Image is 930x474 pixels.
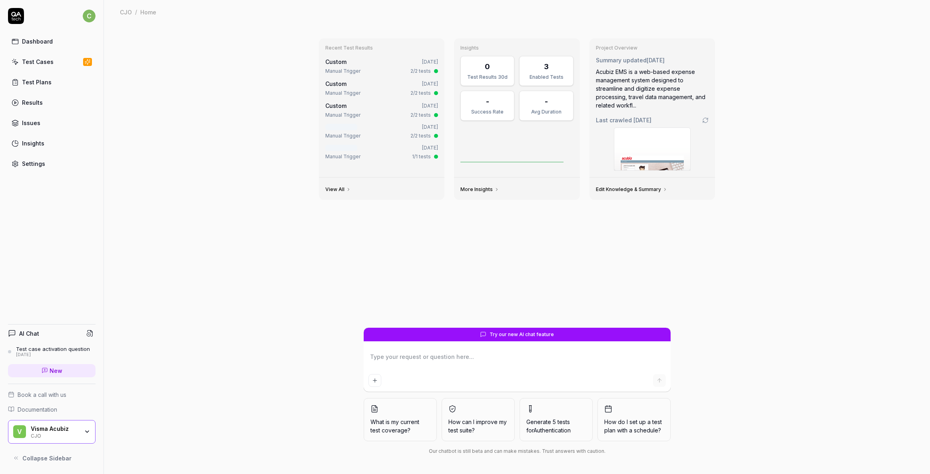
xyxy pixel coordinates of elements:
[140,8,156,16] div: Home
[8,450,96,466] button: Collapse Sidebar
[8,74,96,90] a: Test Plans
[410,68,431,75] div: 2/2 tests
[325,153,360,160] div: Manual Trigger
[83,10,96,22] span: c
[597,398,671,441] button: How do I set up a test plan with a schedule?
[8,420,96,444] button: VVisma AcubizCJO
[442,398,515,441] button: How can I improve my test suite?
[466,74,509,81] div: Test Results 30d
[8,405,96,414] a: Documentation
[422,145,438,151] time: [DATE]
[22,119,40,127] div: Issues
[410,112,431,119] div: 2/2 tests
[83,8,96,24] button: c
[325,45,438,51] h3: Recent Test Results
[410,90,431,97] div: 2/2 tests
[422,103,438,109] time: [DATE]
[325,68,360,75] div: Manual Trigger
[325,58,347,65] span: Custom
[524,74,568,81] div: Enabled Tests
[364,448,671,455] div: Our chatbot is still beta and can make mistakes. Trust answers with caution.
[8,54,96,70] a: Test Cases
[422,59,438,65] time: [DATE]
[614,128,690,170] img: Screenshot
[485,61,490,72] div: 0
[596,45,709,51] h3: Project Overview
[18,405,57,414] span: Documentation
[526,418,571,434] span: Generate 5 tests for Authentication
[325,102,347,109] span: Custom
[647,57,665,64] time: [DATE]
[8,95,96,110] a: Results
[8,115,96,131] a: Issues
[364,398,437,441] button: What is my current test coverage?
[324,143,440,162] a: [DATE]Manual Trigger1/1 tests
[596,68,709,110] div: Acubiz EMS is a web-based expense management system designed to streamline and digitize expense p...
[410,132,431,139] div: 2/2 tests
[19,329,39,338] h4: AI Chat
[324,56,440,76] a: Custom[DATE]Manual Trigger2/2 tests
[18,390,66,399] span: Book a call with us
[22,159,45,168] div: Settings
[466,108,509,116] div: Success Rate
[324,122,440,141] a: [DATE]Manual Trigger2/2 tests
[486,96,489,107] div: -
[16,352,90,358] div: [DATE]
[325,112,360,119] div: Manual Trigger
[412,153,431,160] div: 1/1 tests
[120,8,132,16] div: CJO
[8,34,96,49] a: Dashboard
[545,96,548,107] div: -
[135,8,137,16] div: /
[8,135,96,151] a: Insights
[13,425,26,438] span: V
[633,117,651,123] time: [DATE]
[460,45,574,51] h3: Insights
[448,418,508,434] span: How can I improve my test suite?
[524,108,568,116] div: Avg Duration
[22,78,52,86] div: Test Plans
[324,100,440,120] a: Custom[DATE]Manual Trigger2/2 tests
[8,346,96,358] a: Test case activation question[DATE]
[520,398,593,441] button: Generate 5 tests forAuthentication
[8,364,96,377] a: New
[325,186,351,193] a: View All
[22,139,44,147] div: Insights
[8,390,96,399] a: Book a call with us
[596,186,667,193] a: Edit Knowledge & Summary
[422,81,438,87] time: [DATE]
[368,374,381,387] button: Add attachment
[702,117,709,123] a: Go to crawling settings
[31,425,79,432] div: Visma Acubiz
[16,346,90,352] div: Test case activation question
[596,116,651,124] span: Last crawled
[460,186,499,193] a: More Insights
[544,61,549,72] div: 3
[370,418,430,434] span: What is my current test coverage?
[490,331,554,338] span: Try our new AI chat feature
[22,454,72,462] span: Collapse Sidebar
[22,98,43,107] div: Results
[325,90,360,97] div: Manual Trigger
[604,418,664,434] span: How do I set up a test plan with a schedule?
[31,432,79,438] div: CJO
[596,57,647,64] span: Summary updated
[325,132,360,139] div: Manual Trigger
[422,124,438,130] time: [DATE]
[50,366,62,375] span: New
[324,78,440,98] a: Custom[DATE]Manual Trigger2/2 tests
[22,58,54,66] div: Test Cases
[22,37,53,46] div: Dashboard
[325,80,347,87] span: Custom
[8,156,96,171] a: Settings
